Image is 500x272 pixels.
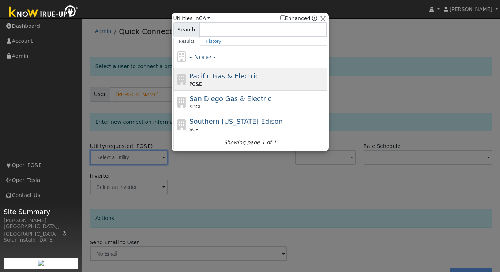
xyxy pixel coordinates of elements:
span: - None - [189,53,215,61]
span: Southern [US_STATE] Edison [189,118,283,125]
a: Results [173,37,200,46]
a: CA [199,15,210,21]
span: Search [173,22,199,37]
span: Show enhanced providers [280,15,317,22]
span: Site Summary [4,207,78,217]
img: Know True-Up [5,4,82,21]
input: Enhanced [280,15,285,20]
span: SDGE [189,104,202,110]
span: [PERSON_NAME] [450,6,492,12]
span: Pacific Gas & Electric [189,72,259,80]
label: Enhanced [280,15,311,22]
img: retrieve [38,260,44,266]
span: San Diego Gas & Electric [189,95,271,103]
span: Utilities in [173,15,210,22]
div: [PERSON_NAME] [4,217,78,224]
span: PG&E [189,81,202,87]
span: SCE [189,126,198,133]
a: Map [61,231,68,237]
i: Showing page 1 of 1 [223,139,276,146]
a: Enhanced Providers [312,15,317,21]
a: History [200,37,227,46]
div: Solar Install: [DATE] [4,236,78,244]
div: [GEOGRAPHIC_DATA], [GEOGRAPHIC_DATA] [4,223,78,238]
